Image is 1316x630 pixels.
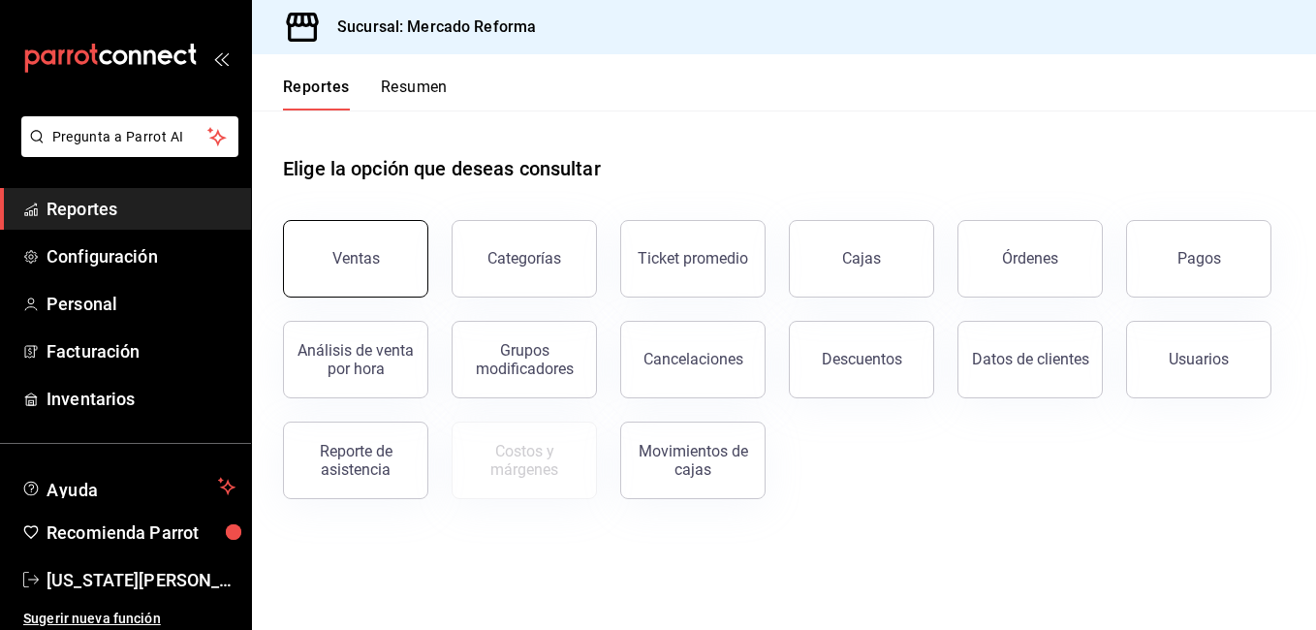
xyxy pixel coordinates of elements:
div: Pagos [1177,249,1221,268]
span: Configuración [47,243,235,269]
span: Sugerir nueva función [23,609,235,629]
button: Cancelaciones [620,321,766,398]
button: Reportes [283,78,350,110]
button: Usuarios [1126,321,1271,398]
div: Usuarios [1169,350,1229,368]
div: Costos y márgenes [464,442,584,479]
div: Ticket promedio [638,249,748,268]
span: [US_STATE][PERSON_NAME] [47,567,235,593]
span: Reportes [47,196,235,222]
button: Descuentos [789,321,934,398]
span: Recomienda Parrot [47,520,235,546]
div: Análisis de venta por hora [296,341,416,378]
span: Inventarios [47,386,235,412]
div: Ventas [332,249,380,268]
div: Datos de clientes [972,350,1089,368]
button: Grupos modificadores [452,321,597,398]
button: Pregunta a Parrot AI [21,116,238,157]
button: Movimientos de cajas [620,422,766,499]
button: open_drawer_menu [213,50,229,66]
div: Grupos modificadores [464,341,584,378]
button: Reporte de asistencia [283,422,428,499]
div: Descuentos [822,350,902,368]
button: Pagos [1126,220,1271,298]
button: Resumen [381,78,448,110]
button: Órdenes [957,220,1103,298]
button: Análisis de venta por hora [283,321,428,398]
a: Cajas [789,220,934,298]
div: Categorías [487,249,561,268]
button: Categorías [452,220,597,298]
div: Movimientos de cajas [633,442,753,479]
h1: Elige la opción que deseas consultar [283,154,601,183]
a: Pregunta a Parrot AI [14,141,238,161]
button: Ventas [283,220,428,298]
h3: Sucursal: Mercado Reforma [322,16,536,39]
span: Ayuda [47,475,210,498]
button: Ticket promedio [620,220,766,298]
button: Datos de clientes [957,321,1103,398]
span: Pregunta a Parrot AI [52,127,208,147]
div: navigation tabs [283,78,448,110]
span: Facturación [47,338,235,364]
div: Cancelaciones [643,350,743,368]
button: Contrata inventarios para ver este reporte [452,422,597,499]
div: Órdenes [1002,249,1058,268]
div: Reporte de asistencia [296,442,416,479]
span: Personal [47,291,235,317]
div: Cajas [842,247,882,270]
